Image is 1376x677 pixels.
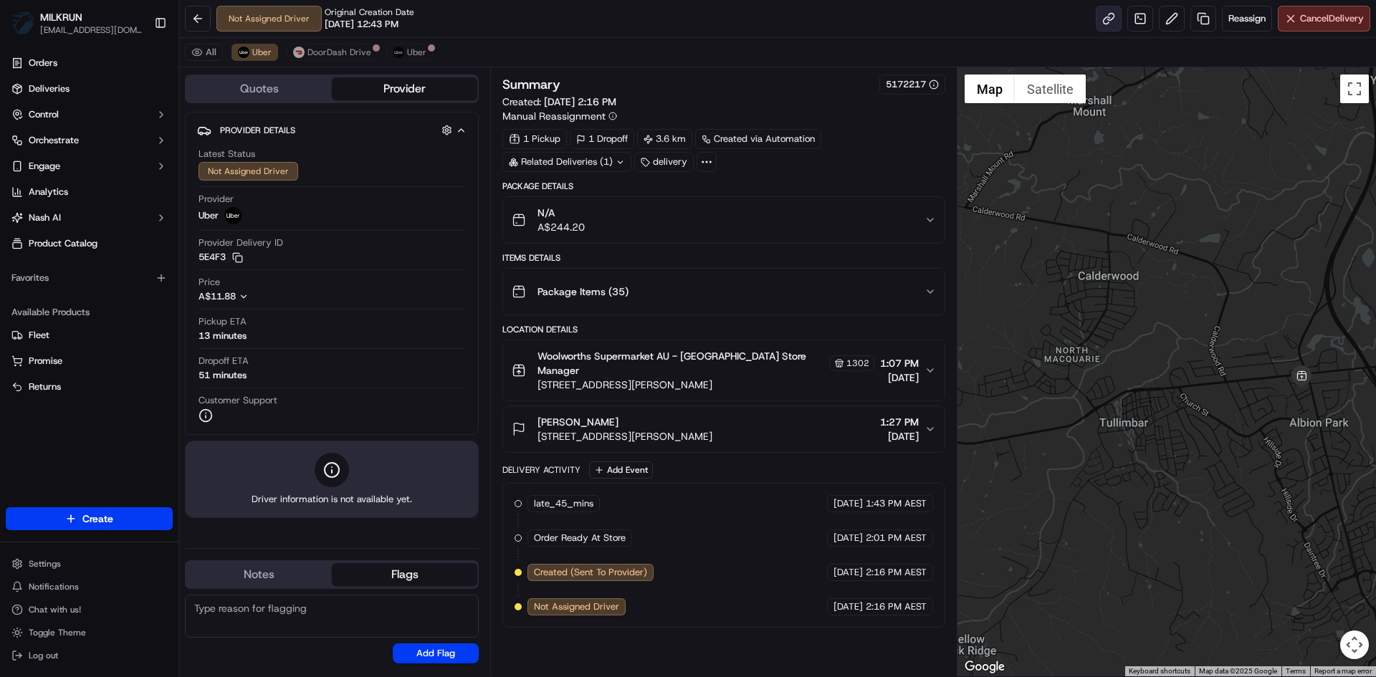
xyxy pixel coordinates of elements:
[6,301,173,324] div: Available Products
[1300,12,1364,25] span: Cancel Delivery
[186,563,332,586] button: Notes
[570,129,634,149] div: 1 Dropoff
[866,497,927,510] span: 1:43 PM AEST
[502,109,606,123] span: Manual Reassignment
[637,129,692,149] div: 3.6 km
[199,330,247,342] div: 13 minutes
[503,197,944,243] button: N/AA$244.20
[199,251,243,264] button: 5E4F3
[534,532,626,544] span: Order Ready At Store
[199,290,325,303] button: A$11.88
[6,206,173,229] button: Nash AI
[6,554,173,574] button: Settings
[866,566,927,579] span: 2:16 PM AEST
[1222,6,1272,32] button: Reassign
[29,108,59,121] span: Control
[325,6,414,18] span: Original Creation Date
[880,370,919,385] span: [DATE]
[199,290,236,302] span: A$11.88
[1340,75,1369,103] button: Toggle fullscreen view
[846,357,869,369] span: 1302
[833,600,863,613] span: [DATE]
[534,497,593,510] span: late_45_mins
[965,75,1015,103] button: Show street map
[40,10,82,24] button: MILKRUN
[40,24,143,36] button: [EMAIL_ADDRESS][DOMAIN_NAME]
[29,380,61,393] span: Returns
[6,507,173,530] button: Create
[695,129,821,149] a: Created via Automation
[537,378,874,392] span: [STREET_ADDRESS][PERSON_NAME]
[238,47,249,58] img: uber-new-logo.jpeg
[1340,630,1369,659] button: Map camera controls
[502,252,945,264] div: Items Details
[537,415,618,429] span: [PERSON_NAME]
[29,82,70,95] span: Deliveries
[11,355,167,368] a: Promise
[503,406,944,452] button: [PERSON_NAME][STREET_ADDRESS][PERSON_NAME]1:27 PM[DATE]
[6,77,173,100] a: Deliveries
[231,44,278,61] button: Uber
[29,329,49,342] span: Fleet
[502,152,631,172] div: Related Deliveries (1)
[1199,667,1277,675] span: Map data ©2025 Google
[961,658,1008,676] a: Open this area in Google Maps (opens a new window)
[220,125,295,136] span: Provider Details
[534,600,619,613] span: Not Assigned Driver
[537,349,826,378] span: Woolworths Supermarket AU - [GEOGRAPHIC_DATA] Store Manager
[224,207,242,224] img: uber-new-logo.jpeg
[199,369,247,382] div: 51 minutes
[11,329,167,342] a: Fleet
[6,181,173,203] a: Analytics
[537,429,712,443] span: [STREET_ADDRESS][PERSON_NAME]
[6,623,173,643] button: Toggle Theme
[502,129,567,149] div: 1 Pickup
[6,645,173,666] button: Log out
[11,380,167,393] a: Returns
[82,512,113,526] span: Create
[880,415,919,429] span: 1:27 PM
[6,375,173,398] button: Returns
[199,148,255,160] span: Latest Status
[886,78,939,91] button: 5172217
[293,47,305,58] img: doordash_logo_v2.png
[880,429,919,443] span: [DATE]
[502,181,945,192] div: Package Details
[961,658,1008,676] img: Google
[29,211,61,224] span: Nash AI
[502,464,580,476] div: Delivery Activity
[325,18,398,31] span: [DATE] 12:43 PM
[6,103,173,126] button: Control
[29,57,57,69] span: Orders
[503,340,944,400] button: Woolworths Supermarket AU - [GEOGRAPHIC_DATA] Store Manager1302[STREET_ADDRESS][PERSON_NAME]1:07 ...
[332,77,477,100] button: Provider
[1314,667,1372,675] a: Report a map error
[6,155,173,178] button: Engage
[503,269,944,315] button: Package Items (35)
[307,47,371,58] span: DoorDash Drive
[537,220,585,234] span: A$244.20
[6,52,173,75] a: Orders
[407,47,426,58] span: Uber
[186,77,332,100] button: Quotes
[6,6,148,40] button: MILKRUNMILKRUN[EMAIL_ADDRESS][DOMAIN_NAME]
[880,356,919,370] span: 1:07 PM
[197,118,467,142] button: Provider Details
[537,284,629,299] span: Package Items ( 35 )
[544,95,616,108] span: [DATE] 2:16 PM
[866,532,927,544] span: 2:01 PM AEST
[29,237,97,250] span: Product Catalog
[6,129,173,152] button: Orchestrate
[199,193,234,206] span: Provider
[6,324,173,347] button: Fleet
[6,267,173,289] div: Favorites
[29,558,61,570] span: Settings
[1129,666,1190,676] button: Keyboard shortcuts
[6,577,173,597] button: Notifications
[29,627,86,638] span: Toggle Theme
[833,532,863,544] span: [DATE]
[534,566,647,579] span: Created (Sent To Provider)
[833,497,863,510] span: [DATE]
